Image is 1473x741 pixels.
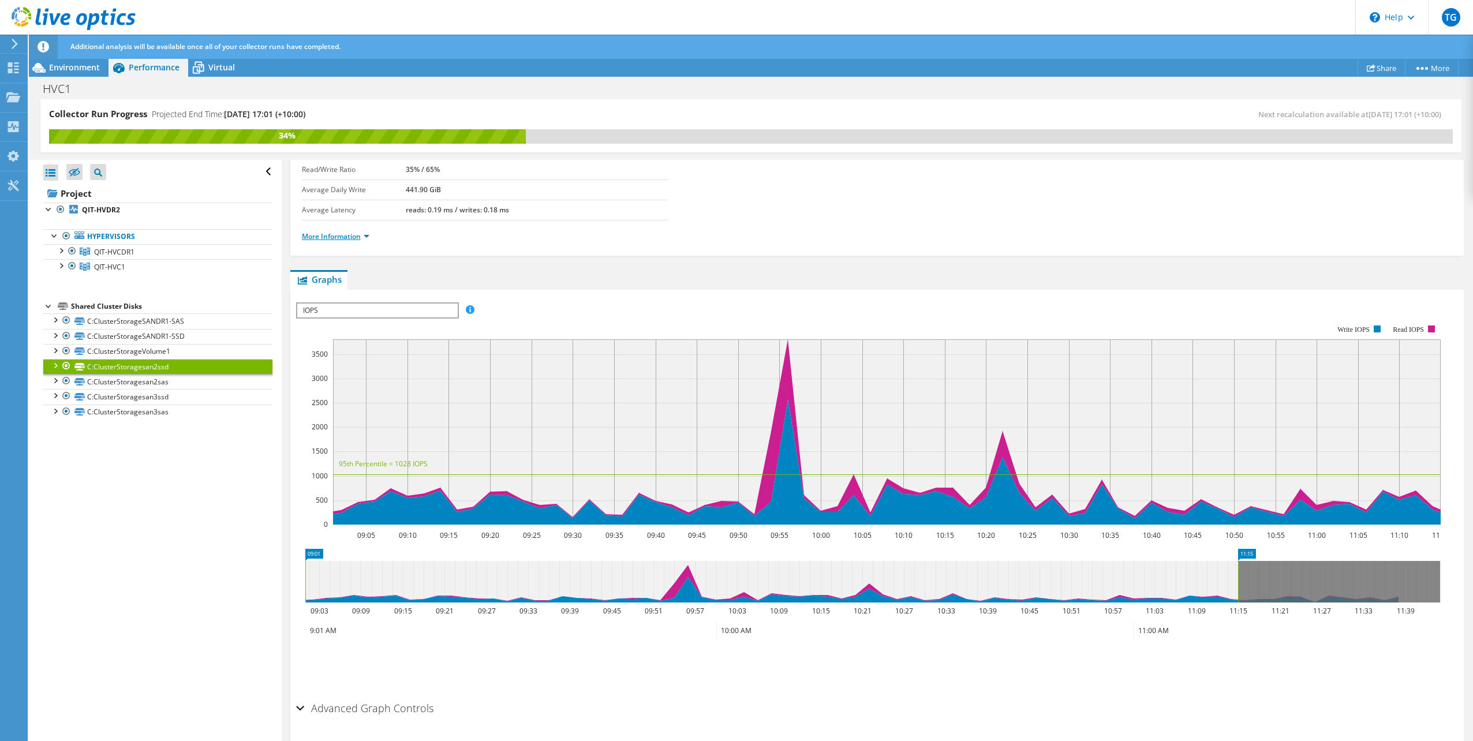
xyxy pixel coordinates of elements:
[129,62,180,73] span: Performance
[1187,606,1205,616] text: 11:09
[1101,530,1119,540] text: 10:35
[1307,530,1325,540] text: 11:00
[1266,530,1284,540] text: 10:55
[605,530,623,540] text: 09:35
[43,405,272,420] a: C:ClusterStoragesan3sas
[339,459,428,469] text: 95th Percentile = 1028 IOPS
[644,606,662,616] text: 09:51
[519,606,537,616] text: 09:33
[812,606,829,616] text: 10:15
[312,422,328,432] text: 2000
[38,83,89,95] h1: HVC1
[477,606,495,616] text: 09:27
[894,530,912,540] text: 10:10
[1060,530,1078,540] text: 10:30
[1369,109,1441,119] span: [DATE] 17:01 (+10:00)
[357,530,375,540] text: 09:05
[853,530,871,540] text: 10:05
[316,495,328,505] text: 500
[1225,530,1243,540] text: 10:50
[522,530,540,540] text: 09:25
[43,389,272,404] a: C:ClusterStoragesan3ssd
[978,606,996,616] text: 10:39
[49,62,100,73] span: Environment
[152,108,305,121] h4: Projected End Time:
[1431,530,1449,540] text: 11:15
[43,244,272,259] a: QIT-HVCDR1
[406,205,509,215] b: reads: 0.19 ms / writes: 0.18 ms
[49,129,526,142] div: 34%
[406,164,440,174] b: 35% / 65%
[563,530,581,540] text: 09:30
[1313,606,1330,616] text: 11:27
[312,349,328,359] text: 3500
[1183,530,1201,540] text: 10:45
[729,530,747,540] text: 09:50
[312,373,328,383] text: 3000
[94,262,125,272] span: QIT-HVC1
[43,229,272,244] a: Hypervisors
[296,697,433,720] h2: Advanced Graph Controls
[1396,606,1414,616] text: 11:39
[302,164,406,175] label: Read/Write Ratio
[728,606,746,616] text: 10:03
[895,606,913,616] text: 10:27
[1390,530,1408,540] text: 11:10
[406,185,441,194] b: 441.90 GiB
[296,274,342,285] span: Graphs
[1349,530,1367,540] text: 11:05
[43,184,272,203] a: Project
[1018,530,1036,540] text: 10:25
[43,374,272,389] a: C:ClusterStoragesan2sas
[43,359,272,374] a: C:ClusterStoragesan2ssd
[224,108,305,119] span: [DATE] 17:01 (+10:00)
[853,606,871,616] text: 10:21
[646,530,664,540] text: 09:40
[352,606,369,616] text: 09:09
[1370,12,1380,23] svg: \n
[1405,59,1459,77] a: More
[302,204,406,216] label: Average Latency
[1145,606,1163,616] text: 11:03
[302,184,406,196] label: Average Daily Write
[70,42,341,51] span: Additional analysis will be available once all of your collector runs have completed.
[687,530,705,540] text: 09:45
[1337,325,1370,334] text: Write IOPS
[937,606,955,616] text: 10:33
[1229,606,1247,616] text: 11:15
[603,606,620,616] text: 09:45
[310,606,328,616] text: 09:03
[1062,606,1080,616] text: 10:51
[1393,325,1424,334] text: Read IOPS
[1104,606,1121,616] text: 10:57
[1271,606,1289,616] text: 11:21
[398,530,416,540] text: 09:10
[439,530,457,540] text: 09:15
[481,530,499,540] text: 09:20
[312,446,328,456] text: 1500
[1020,606,1038,616] text: 10:45
[394,606,412,616] text: 09:15
[71,300,272,313] div: Shared Cluster Disks
[1142,530,1160,540] text: 10:40
[560,606,578,616] text: 09:39
[769,606,787,616] text: 10:09
[43,259,272,274] a: QIT-HVC1
[812,530,829,540] text: 10:00
[686,606,704,616] text: 09:57
[977,530,995,540] text: 10:20
[1258,109,1447,119] span: Next recalculation available at
[302,231,369,241] a: More Information
[770,530,788,540] text: 09:55
[43,329,272,344] a: C:ClusterStorageSANDR1-SSD
[94,247,134,257] span: QIT-HVCDR1
[208,62,235,73] span: Virtual
[312,471,328,481] text: 1000
[43,313,272,328] a: C:ClusterStorageSANDR1-SAS
[43,344,272,359] a: C:ClusterStorageVolume1
[312,398,328,407] text: 2500
[43,203,272,218] a: QIT-HVDR2
[435,606,453,616] text: 09:21
[324,519,328,529] text: 0
[1442,8,1460,27] span: TG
